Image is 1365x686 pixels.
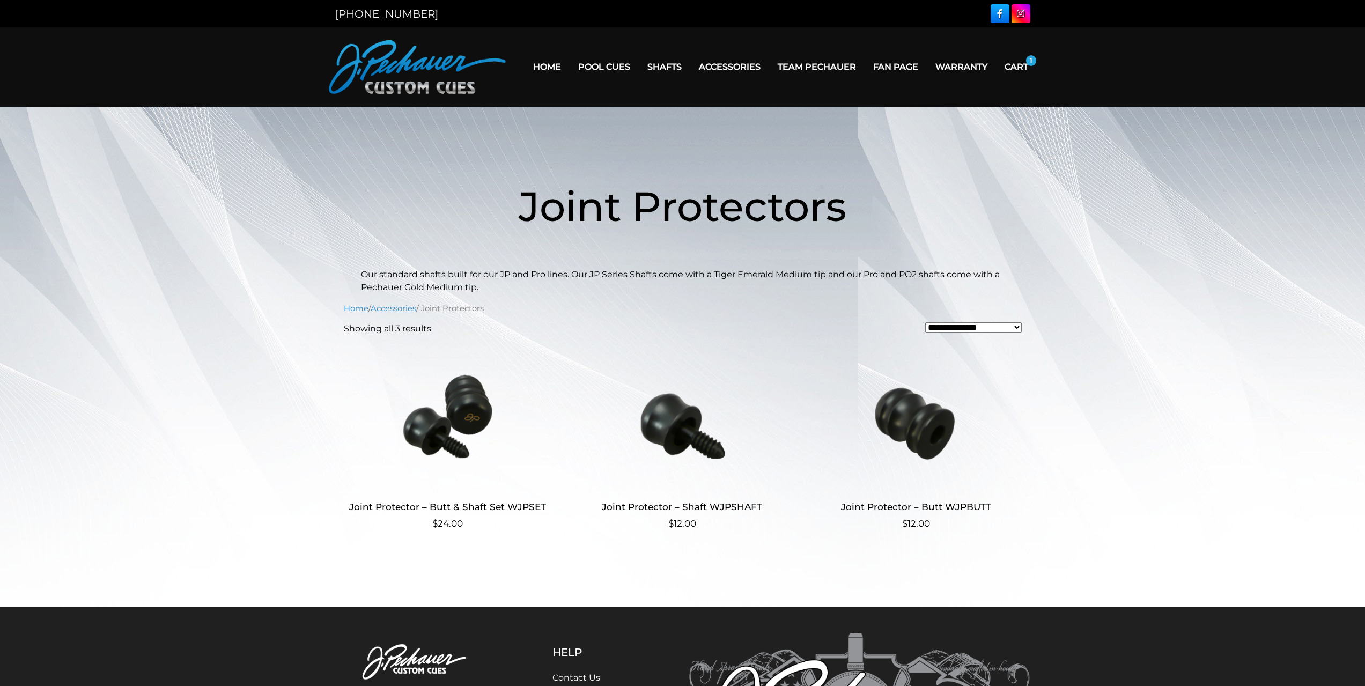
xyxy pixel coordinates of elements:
[570,53,639,80] a: Pool Cues
[668,518,696,529] bdi: 12.00
[552,646,636,659] h5: Help
[519,181,846,231] span: Joint Protectors
[371,304,416,313] a: Accessories
[361,268,1005,294] p: Our standard shafts built for our JP and Pro lines. Our JP Series Shafts come with a Tiger Emeral...
[769,53,865,80] a: Team Pechauer
[690,53,769,80] a: Accessories
[432,518,463,529] bdi: 24.00
[925,322,1022,333] select: Shop order
[865,53,927,80] a: Fan Page
[812,344,1021,531] a: Joint Protector – Butt WJPBUTT $12.00
[639,53,690,80] a: Shafts
[344,304,368,313] a: Home
[996,53,1037,80] a: Cart
[668,518,674,529] span: $
[329,40,506,94] img: Pechauer Custom Cues
[552,673,600,683] a: Contact Us
[344,303,1022,314] nav: Breadcrumb
[578,344,786,531] a: Joint Protector – Shaft WJPSHAFT $12.00
[344,344,552,531] a: Joint Protector – Butt & Shaft Set WJPSET $24.00
[902,518,907,529] span: $
[432,518,438,529] span: $
[927,53,996,80] a: Warranty
[344,322,431,335] p: Showing all 3 results
[812,497,1021,517] h2: Joint Protector – Butt WJPBUTT
[335,8,438,20] a: [PHONE_NUMBER]
[812,344,1021,489] img: Joint Protector - Butt WJPBUTT
[578,344,786,489] img: Joint Protector - Shaft WJPSHAFT
[344,497,552,517] h2: Joint Protector – Butt & Shaft Set WJPSET
[525,53,570,80] a: Home
[578,497,786,517] h2: Joint Protector – Shaft WJPSHAFT
[902,518,930,529] bdi: 12.00
[344,344,552,489] img: Joint Protector - Butt & Shaft Set WJPSET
